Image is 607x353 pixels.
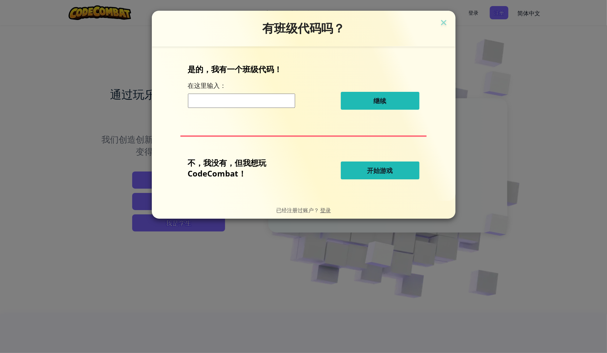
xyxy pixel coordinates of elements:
span: 开始游戏 [367,166,393,175]
span: 已经注册过账户？ [276,207,320,213]
a: 登录 [320,207,331,213]
span: 继续 [374,96,387,105]
span: 有班级代码吗？ [262,21,345,35]
button: 继续 [341,92,419,110]
img: 关闭图标 [439,18,448,29]
label: 在这里输入： [188,81,227,90]
p: 是的，我有一个班级代码！ [188,64,419,74]
p: 不，我没有，但我想玩 CodeCombat！ [188,157,305,179]
button: 开始游戏 [341,161,419,179]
